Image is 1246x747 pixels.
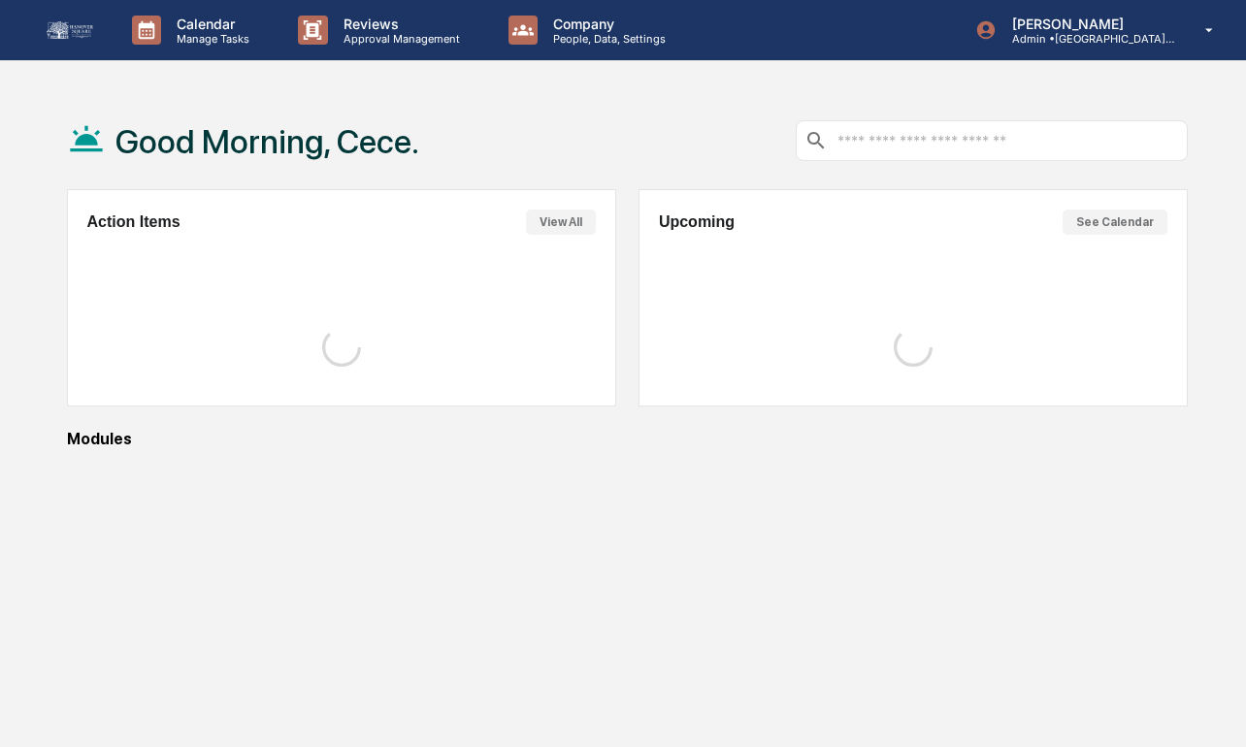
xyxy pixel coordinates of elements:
[161,16,259,32] p: Calendar
[538,32,675,46] p: People, Data, Settings
[1063,210,1167,235] button: See Calendar
[67,430,1189,448] div: Modules
[526,210,596,235] button: View All
[115,122,419,161] h1: Good Morning, Cece.
[47,21,93,38] img: logo
[659,213,735,231] h2: Upcoming
[328,16,470,32] p: Reviews
[161,32,259,46] p: Manage Tasks
[997,16,1177,32] p: [PERSON_NAME]
[328,32,470,46] p: Approval Management
[87,213,180,231] h2: Action Items
[538,16,675,32] p: Company
[997,32,1177,46] p: Admin • [GEOGRAPHIC_DATA] Wealth Advisors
